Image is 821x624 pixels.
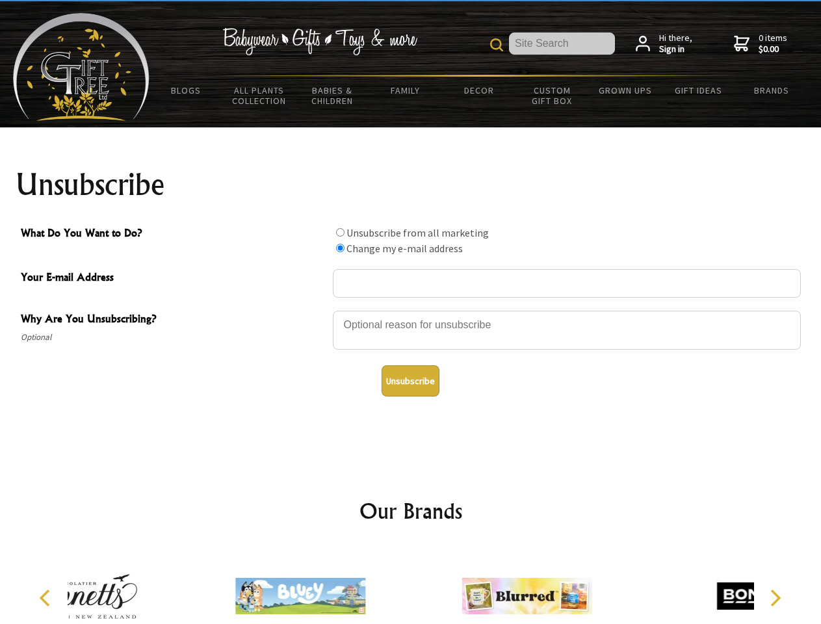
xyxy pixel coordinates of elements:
[333,269,801,298] input: Your E-mail Address
[26,495,796,526] h2: Our Brands
[588,77,662,104] a: Grown Ups
[759,44,787,55] strong: $0.00
[21,225,326,244] span: What Do You Want to Do?
[21,311,326,330] span: Why Are You Unsubscribing?
[13,13,150,121] img: Babyware - Gifts - Toys and more...
[509,32,615,55] input: Site Search
[16,169,806,200] h1: Unsubscribe
[21,269,326,288] span: Your E-mail Address
[222,28,417,55] img: Babywear - Gifts - Toys & more
[662,77,735,104] a: Gift Ideas
[761,584,789,612] button: Next
[735,77,809,104] a: Brands
[490,38,503,51] img: product search
[442,77,515,104] a: Decor
[296,77,369,114] a: Babies & Children
[33,584,61,612] button: Previous
[21,330,326,345] span: Optional
[346,242,463,255] label: Change my e-mail address
[150,77,223,104] a: BLOGS
[659,32,692,55] span: Hi there,
[759,32,787,55] span: 0 items
[382,365,439,396] button: Unsubscribe
[346,226,489,239] label: Unsubscribe from all marketing
[336,244,345,252] input: What Do You Want to Do?
[659,44,692,55] strong: Sign in
[223,77,296,114] a: All Plants Collection
[636,32,692,55] a: Hi there,Sign in
[336,228,345,237] input: What Do You Want to Do?
[333,311,801,350] textarea: Why Are You Unsubscribing?
[515,77,589,114] a: Custom Gift Box
[734,32,787,55] a: 0 items$0.00
[369,77,443,104] a: Family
